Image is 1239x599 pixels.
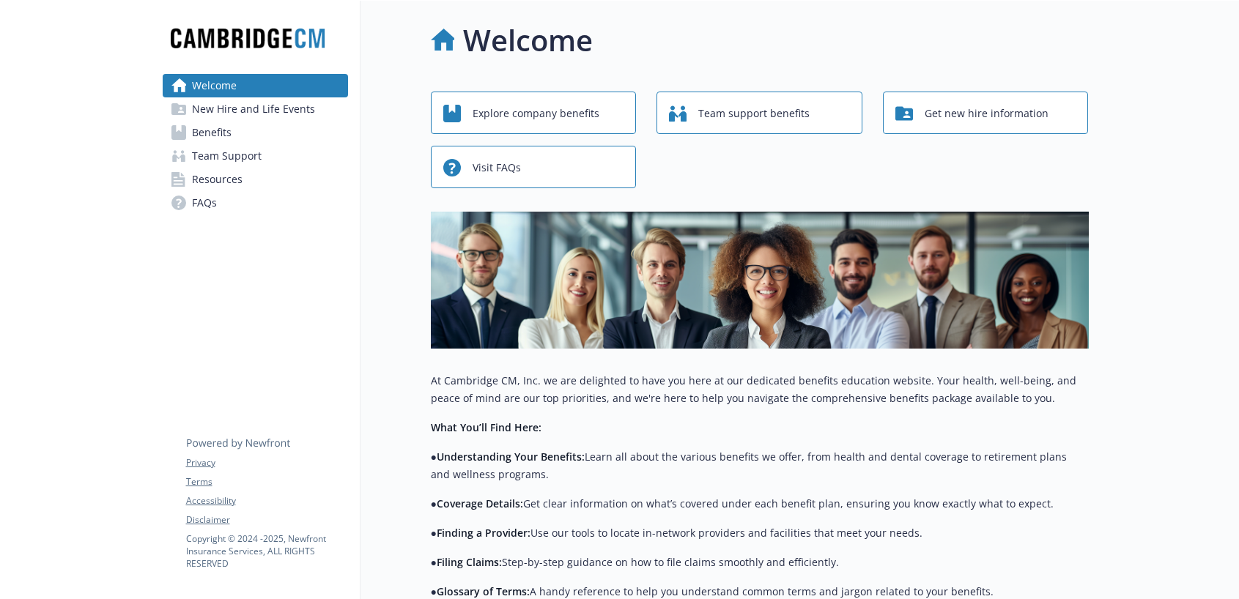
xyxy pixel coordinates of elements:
p: ● Use our tools to locate in-network providers and facilities that meet your needs. [431,524,1089,542]
p: At Cambridge CM, Inc. we are delighted to have you here at our dedicated benefits education websi... [431,372,1089,407]
span: Team support benefits [698,100,810,127]
span: Benefits [192,121,232,144]
p: ● Learn all about the various benefits we offer, from health and dental coverage to retirement pl... [431,448,1089,483]
span: Resources [192,168,243,191]
span: FAQs [192,191,217,215]
p: ● Step-by-step guidance on how to file claims smoothly and efficiently. [431,554,1089,571]
span: Visit FAQs [473,154,521,182]
strong: Filing Claims: [437,555,502,569]
a: Terms [186,475,347,488]
strong: Glossary of Terms: [437,584,530,598]
span: Team Support [192,144,262,168]
span: Get new hire information [925,100,1048,127]
strong: Finding a Provider: [437,526,530,540]
img: overview page banner [431,212,1089,349]
p: ● Get clear information on what’s covered under each benefit plan, ensuring you know exactly what... [431,495,1089,513]
a: Team Support [163,144,348,168]
a: New Hire and Life Events [163,97,348,121]
a: Welcome [163,74,348,97]
span: Welcome [192,74,237,97]
strong: Understanding Your Benefits: [437,450,585,464]
a: Accessibility [186,494,347,507]
a: Benefits [163,121,348,144]
button: Team support benefits [657,92,862,134]
a: Resources [163,168,348,191]
button: Get new hire information [883,92,1089,134]
button: Visit FAQs [431,146,637,188]
span: New Hire and Life Events [192,97,315,121]
button: Explore company benefits [431,92,637,134]
h1: Welcome [463,18,593,62]
a: Privacy [186,456,347,469]
strong: Coverage Details: [437,496,523,510]
a: FAQs [163,191,348,215]
a: Disclaimer [186,513,347,527]
p: Copyright © 2024 - 2025 , Newfront Insurance Services, ALL RIGHTS RESERVED [186,532,347,570]
strong: What You’ll Find Here: [431,420,541,434]
span: Explore company benefits [473,100,599,127]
